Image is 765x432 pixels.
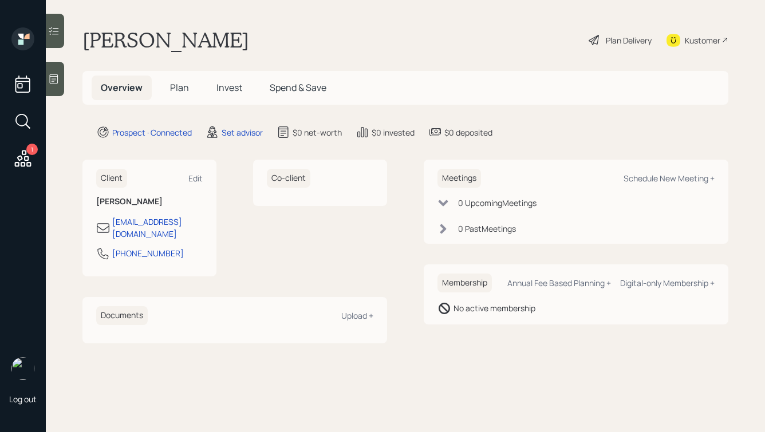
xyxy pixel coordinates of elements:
[685,34,720,46] div: Kustomer
[216,81,242,94] span: Invest
[82,27,249,53] h1: [PERSON_NAME]
[606,34,652,46] div: Plan Delivery
[458,197,537,209] div: 0 Upcoming Meeting s
[372,126,415,138] div: $0 invested
[96,169,127,188] h6: Client
[267,169,310,188] h6: Co-client
[101,81,143,94] span: Overview
[11,357,34,380] img: hunter_neumayer.jpg
[9,394,37,405] div: Log out
[620,278,715,288] div: Digital-only Membership +
[188,173,203,184] div: Edit
[458,223,516,235] div: 0 Past Meeting s
[507,278,611,288] div: Annual Fee Based Planning +
[222,126,263,138] div: Set advisor
[112,126,192,138] div: Prospect · Connected
[624,173,715,184] div: Schedule New Meeting +
[341,310,373,321] div: Upload +
[444,126,492,138] div: $0 deposited
[96,306,148,325] h6: Documents
[270,81,326,94] span: Spend & Save
[96,197,203,207] h6: [PERSON_NAME]
[293,126,342,138] div: $0 net-worth
[437,169,481,188] h6: Meetings
[437,274,492,292] h6: Membership
[112,216,203,240] div: [EMAIL_ADDRESS][DOMAIN_NAME]
[112,247,184,259] div: [PHONE_NUMBER]
[170,81,189,94] span: Plan
[26,144,38,155] div: 1
[454,302,535,314] div: No active membership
